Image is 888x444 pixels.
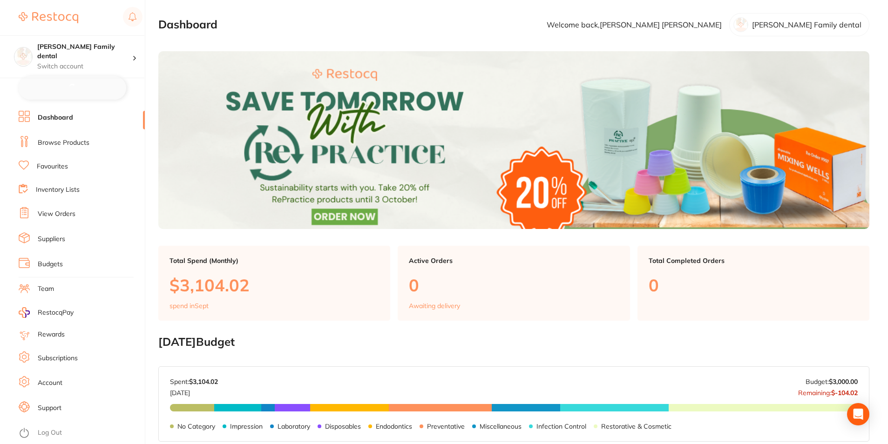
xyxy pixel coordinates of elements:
button: Log Out [19,426,142,441]
p: Endodontics [376,423,412,430]
h2: Dashboard [158,18,217,31]
a: Log Out [38,428,62,437]
a: View Orders [38,209,75,219]
a: Dashboard [38,113,73,122]
a: Budgets [38,260,63,269]
strong: $3,104.02 [189,377,218,386]
p: $3,104.02 [169,276,379,295]
p: Restorative & Cosmetic [601,423,671,430]
a: Account [38,378,62,388]
a: RestocqPay [19,307,74,318]
p: Active Orders [409,257,618,264]
a: Subscriptions [38,354,78,363]
p: Laboratory [278,423,310,430]
p: 0 [649,276,858,295]
a: Restocq Logo [19,7,78,28]
span: RestocqPay [38,308,74,317]
a: Favourites [37,162,68,171]
a: Support [38,404,61,413]
p: Budget: [806,378,858,385]
p: [PERSON_NAME] Family dental [752,20,861,29]
a: Suppliers [38,235,65,244]
p: Total Spend (Monthly) [169,257,379,264]
p: Welcome back, [PERSON_NAME] [PERSON_NAME] [547,20,722,29]
a: Browse Products [38,138,89,148]
p: Impression [230,423,263,430]
p: Switch account [37,62,132,71]
a: Active Orders0Awaiting delivery [398,246,630,321]
p: spend in Sept [169,302,209,309]
h2: [DATE] Budget [158,336,869,349]
img: Dashboard [158,51,869,229]
p: Miscellaneous [480,423,522,430]
p: Awaiting delivery [409,302,460,309]
img: Westbrook Family dental [14,47,32,65]
p: 0 [409,276,618,295]
div: Open Intercom Messenger [847,403,869,425]
a: Total Completed Orders0 [637,246,869,321]
a: Total Spend (Monthly)$3,104.02spend inSept [158,246,390,321]
p: Disposables [325,423,361,430]
strong: $-104.02 [831,389,858,397]
p: Spent: [170,378,218,385]
img: Restocq Logo [19,12,78,23]
p: No Category [177,423,215,430]
p: Total Completed Orders [649,257,858,264]
p: Infection Control [536,423,586,430]
a: Inventory Lists [36,185,80,195]
h4: Westbrook Family dental [37,42,132,61]
img: RestocqPay [19,307,30,318]
p: Preventative [427,423,465,430]
p: Remaining: [798,385,858,397]
strong: $3,000.00 [829,377,858,386]
p: [DATE] [170,385,218,397]
a: Team [38,284,54,294]
a: Rewards [38,330,65,339]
